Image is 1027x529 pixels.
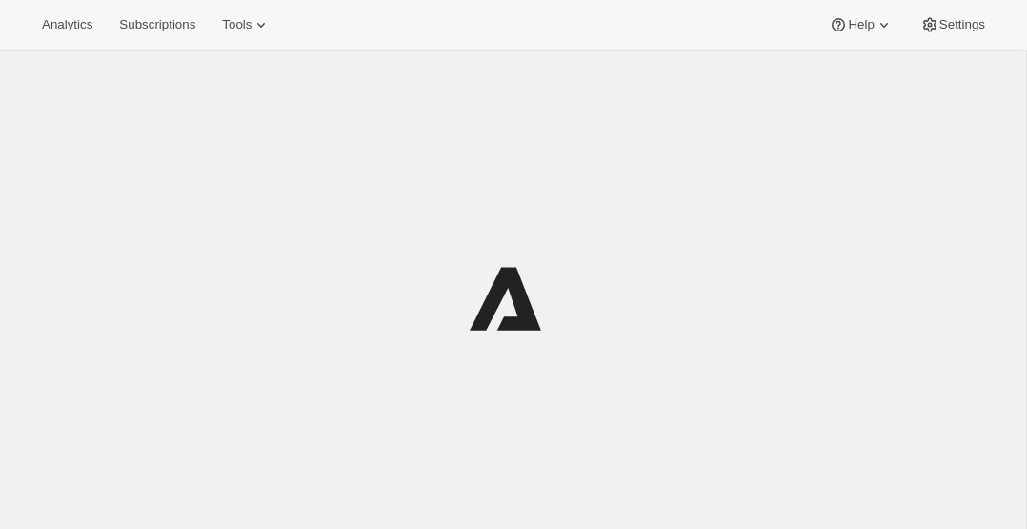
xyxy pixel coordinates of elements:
[817,11,904,38] button: Help
[108,11,207,38] button: Subscriptions
[939,17,985,32] span: Settings
[119,17,195,32] span: Subscriptions
[222,17,252,32] span: Tools
[909,11,997,38] button: Settings
[30,11,104,38] button: Analytics
[848,17,874,32] span: Help
[42,17,92,32] span: Analytics
[211,11,282,38] button: Tools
